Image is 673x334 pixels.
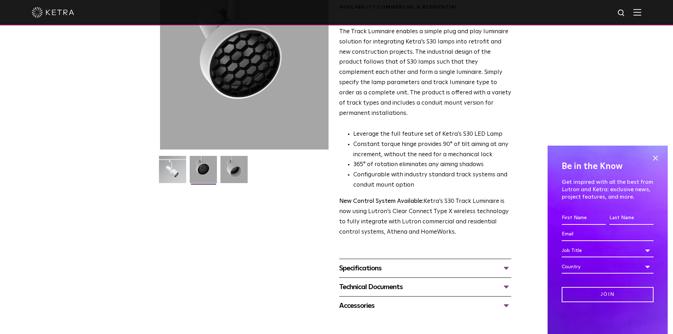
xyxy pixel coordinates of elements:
span: The Track Luminaire enables a simple plug and play luminaire solution for integrating Ketra’s S30... [339,29,511,116]
img: S30-Track-Luminaire-2021-Web-Square [159,156,186,188]
input: First Name [562,211,606,225]
div: Technical Documents [339,281,511,293]
li: Leverage the full feature set of Ketra’s S30 LED Lamp [353,129,511,140]
img: 3b1b0dc7630e9da69e6b [190,156,217,188]
div: Job Title [562,244,654,257]
li: 365° of rotation eliminates any aiming shadows [353,160,511,170]
div: Specifications [339,263,511,274]
div: Country [562,260,654,274]
div: Accessories [339,300,511,311]
li: Configurable with industry standard track systems and conduit mount option [353,170,511,191]
p: Get inspired with all the best from Lutron and Ketra: exclusive news, project features, and more. [562,178,654,200]
input: Last Name [609,211,654,225]
img: ketra-logo-2019-white [32,7,74,18]
strong: New Control System Available: [339,198,424,204]
li: Constant torque hinge provides 90° of tilt aiming at any increment, without the need for a mechan... [353,140,511,160]
input: Join [562,287,654,302]
img: 9e3d97bd0cf938513d6e [220,156,248,188]
img: Hamburger%20Nav.svg [633,9,641,16]
input: Email [562,228,654,241]
img: search icon [617,9,626,18]
h4: Be in the Know [562,160,654,173]
p: Ketra’s S30 Track Luminaire is now using Lutron’s Clear Connect Type X wireless technology to ful... [339,197,511,238]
